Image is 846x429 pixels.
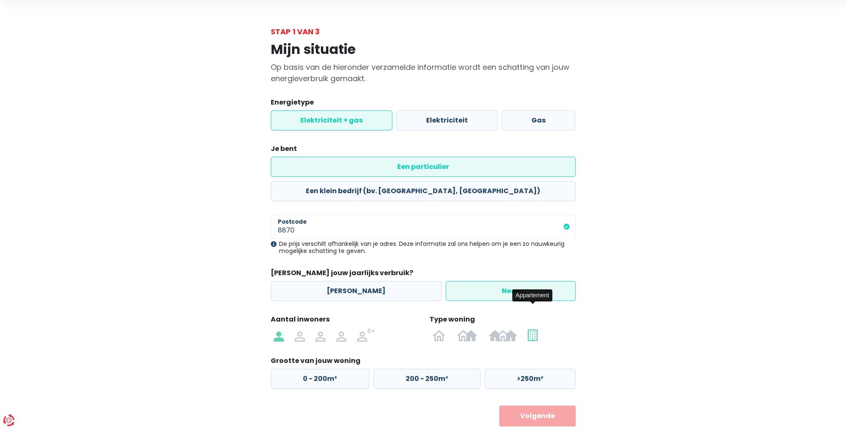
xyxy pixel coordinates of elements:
input: 1000 [271,214,576,239]
img: 1 persoon [274,328,284,342]
img: Appartement [528,328,537,342]
label: Elektriciteit + gas [271,110,392,130]
legend: Energietype [271,97,576,110]
div: Stap 1 van 3 [271,26,576,37]
legend: Grootte van jouw woning [271,356,576,369]
legend: Aantal inwoners [271,314,417,327]
label: [PERSON_NAME] [271,281,442,301]
legend: Type woning [429,314,576,327]
label: Elektriciteit [396,110,498,130]
img: 4 personen [336,328,346,342]
label: 0 - 200m² [271,369,369,389]
h1: Mijn situatie [271,41,576,57]
div: Appartement [512,289,552,301]
legend: Je bent [271,144,576,157]
label: 200 - 250m² [373,369,480,389]
label: Een particulier [271,157,576,177]
label: Neen [446,281,576,301]
img: Open bebouwing [432,328,446,342]
img: Halfopen bebouwing [457,328,478,342]
img: 5+ personen [357,328,376,342]
img: 2 personen [295,328,305,342]
label: Gas [502,110,575,130]
button: Volgende [499,406,576,426]
label: >250m² [485,369,576,389]
img: 3 personen [315,328,325,342]
div: De prijs verschilt afhankelijk van je adres. Deze informatie zal ons helpen om je een zo nauwkeur... [271,240,576,255]
p: Op basis van de hieronder verzamelde informatie wordt een schatting van jouw energieverbruik gema... [271,61,576,84]
img: Gesloten bebouwing [488,328,517,342]
legend: [PERSON_NAME] jouw jaarlijks verbruik? [271,268,576,281]
label: Een klein bedrijf (bv. [GEOGRAPHIC_DATA], [GEOGRAPHIC_DATA]) [271,181,576,201]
